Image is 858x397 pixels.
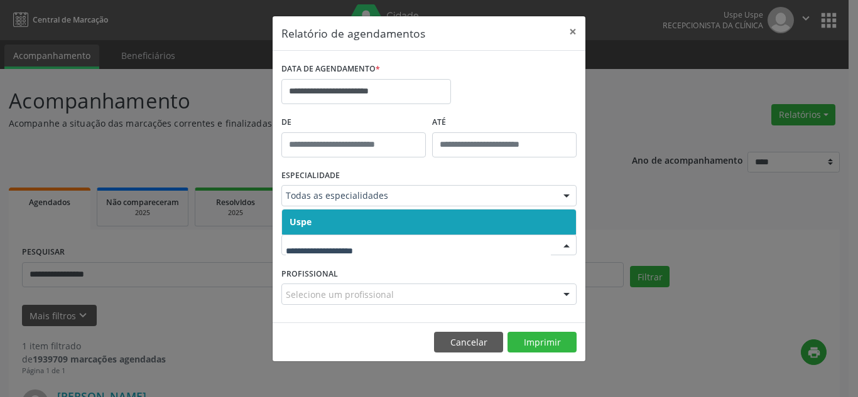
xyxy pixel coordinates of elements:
[286,288,394,301] span: Selecione um profissional
[281,166,340,186] label: ESPECIALIDADE
[508,332,577,353] button: Imprimir
[560,16,585,47] button: Close
[286,189,551,202] span: Todas as especialidades
[434,332,503,353] button: Cancelar
[290,216,312,228] span: Uspe
[281,264,338,283] label: PROFISSIONAL
[281,25,425,41] h5: Relatório de agendamentos
[432,113,577,132] label: ATÉ
[281,113,426,132] label: De
[281,60,380,79] label: DATA DE AGENDAMENTO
